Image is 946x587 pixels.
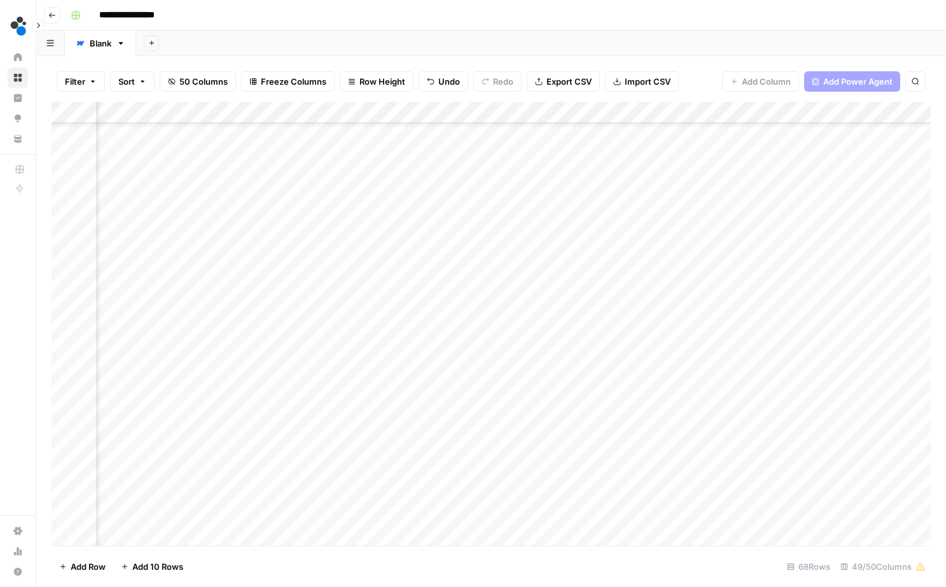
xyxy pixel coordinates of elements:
[419,71,468,92] button: Undo
[179,75,228,88] span: 50 Columns
[8,108,28,129] a: Opportunities
[90,37,111,50] div: Blank
[71,560,106,573] span: Add Row
[8,10,28,42] button: Workspace: spot.ai
[8,15,31,38] img: spot.ai Logo
[8,67,28,88] a: Browse
[835,556,931,577] div: 49/50 Columns
[65,31,136,56] a: Blank
[605,71,679,92] button: Import CSV
[804,71,900,92] button: Add Power Agent
[722,71,799,92] button: Add Column
[261,75,326,88] span: Freeze Columns
[118,75,135,88] span: Sort
[625,75,671,88] span: Import CSV
[8,88,28,108] a: Insights
[110,71,155,92] button: Sort
[527,71,600,92] button: Export CSV
[782,556,835,577] div: 68 Rows
[8,541,28,562] a: Usage
[473,71,522,92] button: Redo
[340,71,414,92] button: Row Height
[493,75,513,88] span: Redo
[823,75,893,88] span: Add Power Agent
[132,560,183,573] span: Add 10 Rows
[8,562,28,582] button: Help + Support
[546,75,592,88] span: Export CSV
[438,75,460,88] span: Undo
[241,71,335,92] button: Freeze Columns
[52,556,113,577] button: Add Row
[359,75,405,88] span: Row Height
[8,47,28,67] a: Home
[8,521,28,541] a: Settings
[8,129,28,149] a: Your Data
[742,75,791,88] span: Add Column
[160,71,236,92] button: 50 Columns
[65,75,85,88] span: Filter
[57,71,105,92] button: Filter
[113,556,191,577] button: Add 10 Rows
